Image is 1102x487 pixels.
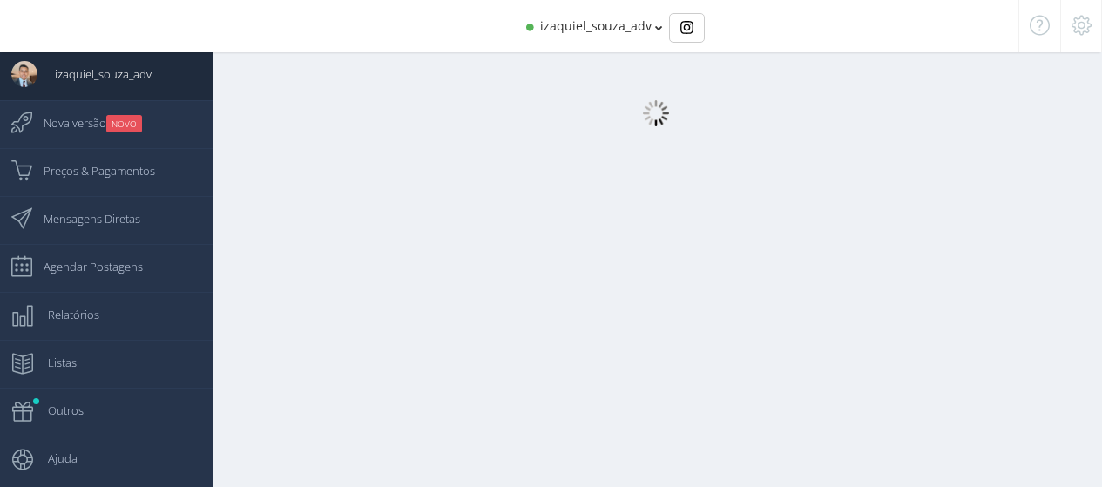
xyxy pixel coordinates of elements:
[26,197,140,240] span: Mensagens Diretas
[540,17,652,34] span: izaquiel_souza_adv
[30,389,84,432] span: Outros
[30,436,78,480] span: Ajuda
[30,341,77,384] span: Listas
[26,245,143,288] span: Agendar Postagens
[30,293,99,336] span: Relatórios
[26,149,155,193] span: Preços & Pagamentos
[643,100,669,126] img: loader.gif
[669,13,705,43] div: Basic example
[37,52,152,96] span: izaquiel_souza_adv
[680,21,693,34] img: Instagram_simple_icon.svg
[26,101,142,145] span: Nova versão
[106,115,142,132] small: NOVO
[11,61,37,87] img: User Image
